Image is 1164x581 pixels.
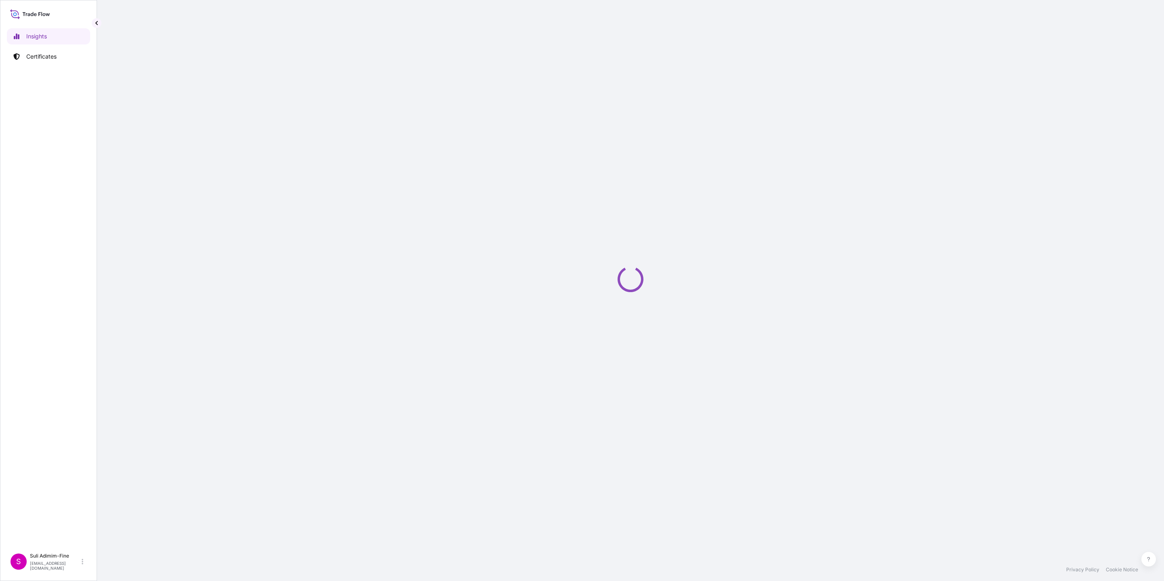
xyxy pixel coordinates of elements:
[30,553,80,559] p: Suli Adimim-Fine
[26,53,57,61] p: Certificates
[7,28,90,44] a: Insights
[1066,566,1099,573] a: Privacy Policy
[7,48,90,65] a: Certificates
[16,558,21,566] span: S
[30,561,80,570] p: [EMAIL_ADDRESS][DOMAIN_NAME]
[1106,566,1138,573] a: Cookie Notice
[26,32,47,40] p: Insights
